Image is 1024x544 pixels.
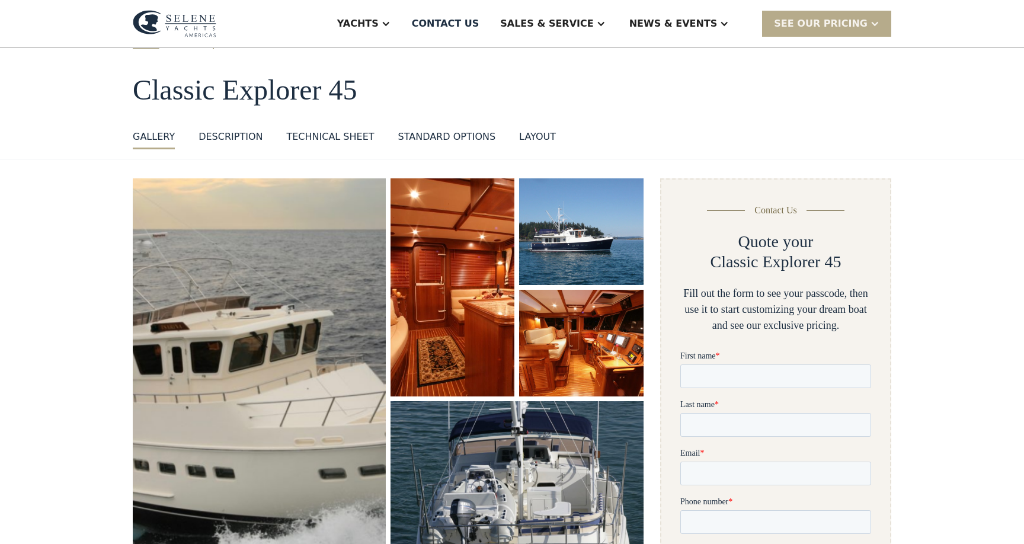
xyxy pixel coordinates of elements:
a: GALLERY [133,130,175,149]
strong: Yes, I'd like to receive SMS updates. [13,481,141,489]
strong: I want to subscribe to your Newsletter. [13,517,149,526]
span: Reply STOP to unsubscribe at any time. [3,481,183,500]
a: open lightbox [519,290,644,396]
h2: Classic Explorer 45 [711,252,841,272]
a: open lightbox [519,178,644,285]
div: SEE Our Pricing [762,11,891,36]
div: Technical sheet [286,130,374,144]
img: 45 foot motor yacht [519,290,644,396]
h1: Classic Explorer 45 [133,75,891,106]
a: DESCRIPTION [199,130,263,149]
div: layout [519,130,556,144]
div: GALLERY [133,130,175,144]
div: standard options [398,130,496,144]
a: standard options [398,130,496,149]
input: Yes, I'd like to receive SMS updates.Reply STOP to unsubscribe at any time. [3,481,10,488]
span: Tick the box below to receive occasional updates, exclusive offers, and VIP access via text message. [1,404,189,436]
input: I want to subscribe to your Newsletter.Unsubscribe any time by clicking the link at the bottom of... [3,517,10,524]
a: open lightbox [391,178,514,396]
div: SEE Our Pricing [774,17,868,31]
div: Sales & Service [500,17,593,31]
img: logo [133,10,216,37]
div: Contact Us [754,203,797,217]
span: We respect your time - only the good stuff, never spam. [1,443,184,464]
div: News & EVENTS [629,17,718,31]
h2: Quote your [738,232,814,252]
a: layout [519,130,556,149]
div: Contact US [412,17,479,31]
img: 45 foot motor yacht [519,178,644,285]
div: Yachts [337,17,379,31]
div: Fill out the form to see your passcode, then use it to start customizing your dream boat and see ... [680,286,871,334]
img: 45 foot motor yacht [391,178,514,396]
div: DESCRIPTION [199,130,263,144]
a: Technical sheet [286,130,374,149]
